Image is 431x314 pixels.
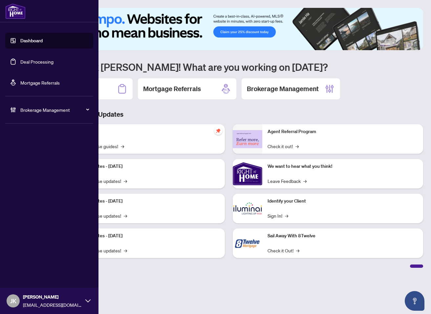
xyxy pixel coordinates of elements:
[247,84,319,93] h2: Brokerage Management
[124,177,127,185] span: →
[34,61,423,73] h1: Welcome back [PERSON_NAME]! What are you working on [DATE]?
[414,44,417,46] button: 6
[20,80,60,86] a: Mortgage Referrals
[121,143,124,150] span: →
[5,3,26,19] img: logo
[268,128,418,135] p: Agent Referral Program
[380,44,390,46] button: 1
[23,301,82,308] span: [EMAIL_ADDRESS][DOMAIN_NAME]
[398,44,401,46] button: 3
[10,296,16,305] span: JK
[20,38,43,44] a: Dashboard
[34,8,423,50] img: Slide 0
[268,163,418,170] p: We want to hear what you think!
[69,198,220,205] p: Platform Updates - [DATE]
[143,84,201,93] h2: Mortgage Referrals
[20,59,54,65] a: Deal Processing
[295,143,299,150] span: →
[268,198,418,205] p: Identify your Client
[214,127,222,135] span: pushpin
[23,293,82,301] span: [PERSON_NAME]
[296,247,299,254] span: →
[124,212,127,219] span: →
[233,194,262,223] img: Identify your Client
[303,177,307,185] span: →
[268,232,418,240] p: Sail Away With 8Twelve
[268,212,288,219] a: Sign In!→
[393,44,396,46] button: 2
[233,228,262,258] img: Sail Away With 8Twelve
[268,143,299,150] a: Check it out!→
[268,247,299,254] a: Check it Out!→
[124,247,127,254] span: →
[409,44,411,46] button: 5
[285,212,288,219] span: →
[233,130,262,148] img: Agent Referral Program
[405,291,424,311] button: Open asap
[20,106,89,113] span: Brokerage Management
[69,128,220,135] p: Self-Help
[403,44,406,46] button: 4
[233,159,262,188] img: We want to hear what you think!
[69,163,220,170] p: Platform Updates - [DATE]
[268,177,307,185] a: Leave Feedback→
[34,110,423,119] h3: Brokerage & Industry Updates
[69,232,220,240] p: Platform Updates - [DATE]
